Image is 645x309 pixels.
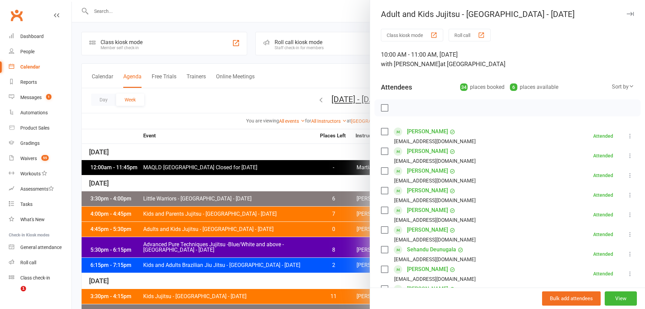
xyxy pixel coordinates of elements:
div: Attended [593,134,613,138]
div: Tasks [20,201,33,207]
a: [PERSON_NAME] [407,205,448,216]
iframe: Intercom live chat [7,286,23,302]
a: Workouts [9,166,71,181]
a: [PERSON_NAME] [407,166,448,176]
div: [EMAIL_ADDRESS][DOMAIN_NAME] [394,235,476,244]
div: General attendance [20,245,62,250]
a: What's New [9,212,71,227]
div: [EMAIL_ADDRESS][DOMAIN_NAME] [394,176,476,185]
span: at [GEOGRAPHIC_DATA] [440,60,506,67]
div: Assessments [20,186,54,192]
a: [PERSON_NAME] [407,264,448,275]
span: 1 [46,94,51,100]
div: What's New [20,217,45,222]
div: Attended [593,212,613,217]
div: Reports [20,79,37,85]
a: [PERSON_NAME] [407,146,448,157]
div: 10:00 AM - 11:00 AM, [DATE] [381,50,634,69]
div: Calendar [20,64,40,70]
a: Reports [9,75,71,90]
div: Attended [593,173,613,178]
div: Attended [593,232,613,237]
div: People [20,49,35,54]
div: [EMAIL_ADDRESS][DOMAIN_NAME] [394,137,476,146]
div: Sort by [612,82,634,91]
a: Gradings [9,136,71,151]
div: [EMAIL_ADDRESS][DOMAIN_NAME] [394,157,476,166]
div: Class check-in [20,275,50,281]
a: General attendance kiosk mode [9,240,71,255]
div: Dashboard [20,34,44,39]
div: Product Sales [20,125,49,131]
a: Roll call [9,255,71,270]
div: [EMAIL_ADDRESS][DOMAIN_NAME] [394,275,476,284]
div: Attended [593,153,613,158]
a: [PERSON_NAME] [407,185,448,196]
div: places booked [460,82,504,92]
a: Sehandu Deunugala [407,244,456,255]
div: Roll call [20,260,36,265]
div: Workouts [20,171,41,176]
div: 6 [510,83,517,91]
div: 34 [460,83,468,91]
div: Adult and Kids Jujitsu - [GEOGRAPHIC_DATA] - [DATE] [370,9,645,19]
button: Bulk add attendees [542,291,601,306]
a: Messages 1 [9,90,71,105]
div: Attended [593,252,613,256]
a: Automations [9,105,71,120]
div: Automations [20,110,48,115]
span: 55 [41,155,49,161]
div: Gradings [20,140,40,146]
a: Product Sales [9,120,71,136]
button: View [605,291,637,306]
a: [PERSON_NAME] [407,126,448,137]
a: Tasks [9,197,71,212]
a: Waivers 55 [9,151,71,166]
a: People [9,44,71,59]
button: Roll call [449,29,491,41]
a: Calendar [9,59,71,75]
div: Waivers [20,156,37,161]
span: with [PERSON_NAME] [381,60,440,67]
div: Attended [593,271,613,276]
a: Clubworx [8,7,25,24]
a: Assessments [9,181,71,197]
a: Dashboard [9,29,71,44]
div: [EMAIL_ADDRESS][DOMAIN_NAME] [394,216,476,225]
button: Class kiosk mode [381,29,443,41]
span: 1 [21,286,26,291]
div: Attended [593,193,613,197]
div: [EMAIL_ADDRESS][DOMAIN_NAME] [394,196,476,205]
div: Messages [20,95,42,100]
div: [EMAIL_ADDRESS][DOMAIN_NAME] [394,255,476,264]
div: places available [510,82,558,92]
a: Class kiosk mode [9,270,71,286]
a: [PERSON_NAME] [407,284,448,294]
div: Attendees [381,82,412,92]
a: [PERSON_NAME] [407,225,448,235]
